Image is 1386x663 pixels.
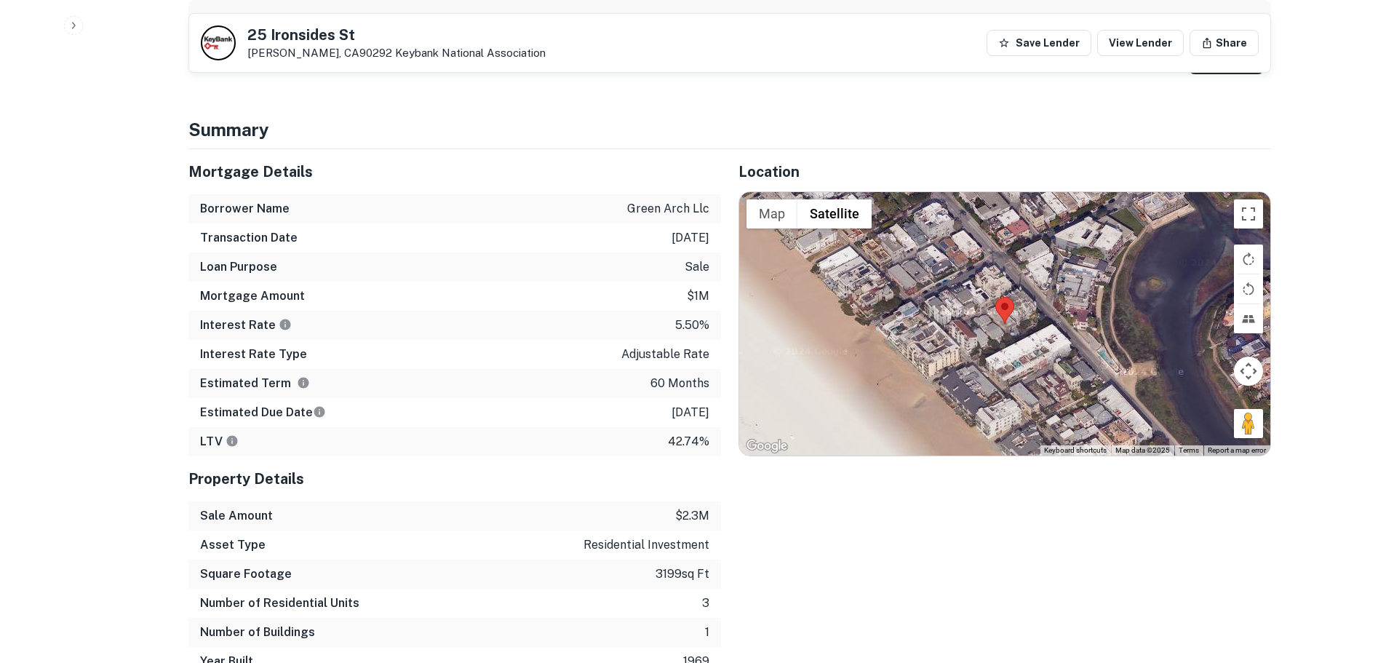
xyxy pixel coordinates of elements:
[200,346,307,363] h6: Interest Rate Type
[297,376,310,389] svg: Term is based on a standard schedule for this type of loan.
[200,433,239,450] h6: LTV
[987,30,1091,56] button: Save Lender
[627,200,709,218] p: green arch llc
[404,12,439,29] div: Source
[650,375,709,392] p: 60 months
[200,287,305,305] h6: Mortgage Amount
[1044,445,1107,456] button: Keyboard shortcuts
[200,595,359,612] h6: Number of Residential Units
[743,437,791,456] a: Open this area in Google Maps (opens a new window)
[1234,245,1263,274] button: Rotate map clockwise
[188,161,721,183] h5: Mortgage Details
[797,199,872,229] button: Show satellite imagery
[702,595,709,612] p: 3
[1208,446,1266,454] a: Report a map error
[200,507,273,525] h6: Sale Amount
[668,433,709,450] p: 42.74%
[247,47,546,60] p: [PERSON_NAME], CA90292
[743,437,791,456] img: Google
[656,565,709,583] p: 3199 sq ft
[746,199,797,229] button: Show street map
[200,375,310,392] h6: Estimated Term
[687,287,709,305] p: $1m
[675,507,709,525] p: $2.3m
[520,12,545,29] div: Type
[200,317,292,334] h6: Interest Rate
[226,434,239,448] svg: LTVs displayed on the website are for informational purposes only and may be reported incorrectly...
[621,346,709,363] p: adjustable rate
[200,565,292,583] h6: Square Footage
[188,468,721,490] h5: Property Details
[247,28,546,42] h5: 25 Ironsides St
[200,12,228,29] div: Name
[200,624,315,641] h6: Number of Buildings
[1097,30,1184,56] a: View Lender
[672,229,709,247] p: [DATE]
[1190,30,1259,56] button: Share
[672,404,709,421] p: [DATE]
[200,536,266,554] h6: Asset Type
[1115,446,1170,454] span: Map data ©2025
[584,536,709,554] p: residential investment
[200,258,277,276] h6: Loan Purpose
[705,624,709,641] p: 1
[200,404,326,421] h6: Estimated Due Date
[395,47,546,59] a: Keybank National Association
[685,258,709,276] p: sale
[200,229,298,247] h6: Transaction Date
[1234,357,1263,386] button: Map camera controls
[188,116,1271,143] h4: Summary
[1234,304,1263,333] button: Tilt map
[1179,446,1199,454] a: Terms (opens in new tab)
[1234,274,1263,303] button: Rotate map counterclockwise
[279,318,292,331] svg: The interest rates displayed on the website are for informational purposes only and may be report...
[1234,199,1263,229] button: Toggle fullscreen view
[738,161,1271,183] h5: Location
[200,200,290,218] h6: Borrower Name
[313,405,326,418] svg: Estimate is based on a standard schedule for this type of loan.
[675,317,709,334] p: 5.50%
[1313,547,1386,616] iframe: Chat Widget
[1234,409,1263,438] button: Drag Pegman onto the map to open Street View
